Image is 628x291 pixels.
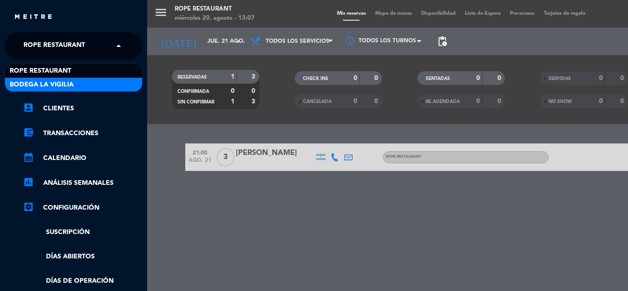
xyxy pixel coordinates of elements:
span: Rope restaurant [10,66,71,76]
a: account_boxClientes [23,103,143,114]
i: account_balance_wallet [23,127,34,138]
span: Rope restaurant [23,36,85,56]
a: Días de Operación [23,276,143,286]
span: pending_actions [437,36,448,47]
a: Suscripción [23,227,143,238]
a: Días abiertos [23,251,143,262]
img: MEITRE [14,14,53,21]
i: account_box [23,102,34,113]
i: calendar_month [23,152,34,163]
a: calendar_monthCalendario [23,153,143,164]
a: assessmentANÁLISIS SEMANALES [23,177,143,188]
i: assessment [23,177,34,188]
a: Configuración [23,202,143,213]
i: settings_applications [23,201,34,212]
span: Bodega La Vigilia [10,80,74,90]
a: account_balance_walletTransacciones [23,128,143,139]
